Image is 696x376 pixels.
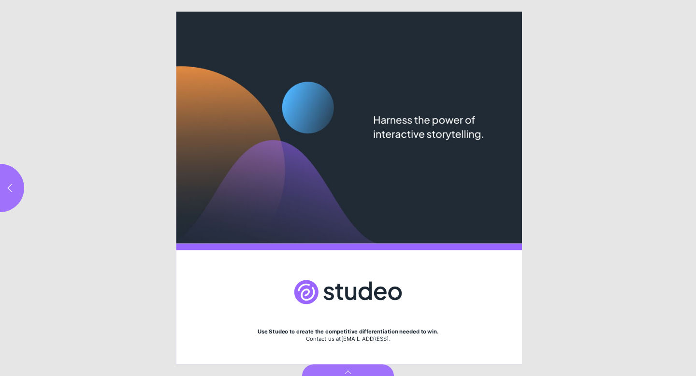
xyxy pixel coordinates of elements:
section: Page 8 [174,12,522,364]
div: Contact us at . [212,335,485,343]
strong: Use Studeo to create the competitive differentiation needed to win. [258,328,439,335]
img: brokerage logo [294,270,402,314]
a: [EMAIL_ADDRESS] [341,335,389,342]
